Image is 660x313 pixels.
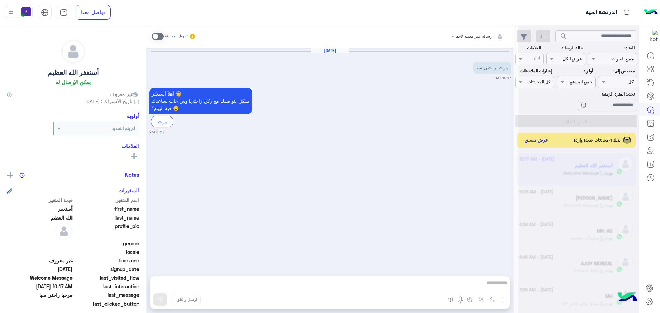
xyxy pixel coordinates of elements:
img: hulul-logo.png [615,286,639,310]
p: 26/9/2025, 10:17 AM [473,62,511,74]
img: defaultAdmin.png [55,223,73,240]
p: 26/9/2025, 10:17 AM [149,88,252,114]
span: غير معروف [110,90,139,98]
img: notes [19,172,25,178]
span: اسم المتغير [74,197,140,204]
span: 2025-09-26T07:17:30.077Z [7,283,73,290]
span: null [7,248,73,256]
b: لم يتم التحديد [112,126,135,131]
span: last_name [74,214,140,221]
label: إشارات الملاحظات [516,68,551,74]
span: الله العظيم [7,214,73,221]
img: profile [7,8,15,17]
a: tab [57,5,70,20]
span: last_message [74,291,140,299]
div: اختر [533,55,541,63]
span: first_name [74,205,140,212]
span: مرحبا راحتي سبا [7,291,73,299]
span: last_clicked_button [74,300,140,308]
p: الدردشة الحية [586,8,617,17]
h6: Notes [125,171,139,178]
span: signup_date [74,266,140,273]
span: 2025-09-26T07:17:30.082Z [7,266,73,273]
span: last_interaction [74,283,140,290]
h6: أولوية [127,113,139,119]
img: Logo [644,5,658,20]
h6: العلامات [7,143,139,149]
img: 322853014244696 [645,30,658,42]
span: null [7,300,73,308]
img: userImage [21,7,31,16]
img: defaultAdmin.png [62,40,85,63]
span: تاريخ الأشتراك : [DATE] [85,98,132,105]
span: profile_pic [74,223,140,238]
h6: المتغيرات [118,187,139,193]
span: timezone [74,257,140,264]
small: تحويل المحادثة [165,34,188,39]
small: 10:17 AM [496,75,511,81]
h6: [DATE] [311,48,349,53]
img: tab [60,9,68,16]
h6: يمكن الإرسال له [56,79,91,85]
img: add [7,172,13,178]
a: تواصل معنا [76,5,111,20]
button: ارسل واغلق [173,294,201,305]
div: مرحبا [151,116,173,127]
span: last_visited_flow [74,274,140,281]
div: loading... [572,98,584,110]
span: غير معروف [7,257,73,264]
span: locale [74,248,140,256]
img: tab [622,8,631,16]
h5: أستغفر الله العظيم [48,69,99,77]
span: null [7,240,73,247]
span: أستغفر [7,205,73,212]
span: gender [74,240,140,247]
span: Welcome Message [7,274,73,281]
span: قيمة المتغير [7,197,73,204]
button: تطبيق الفلاتر [515,115,637,127]
label: العلامات [516,45,541,51]
span: رسالة غير معينة لأحد [456,34,492,39]
small: 10:17 AM [149,129,165,135]
img: tab [41,9,49,16]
